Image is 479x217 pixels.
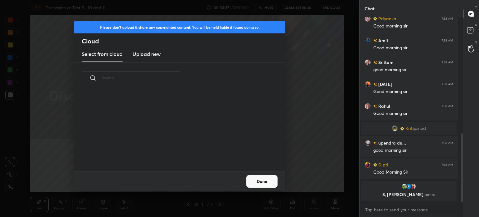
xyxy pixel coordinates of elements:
[102,65,180,91] input: Search
[365,162,371,168] img: 82b09c203eb1439d852477638e3a36aa.jpg
[373,23,453,29] div: Good morning sir
[377,59,394,66] h6: Srittam
[373,163,377,167] img: Learner_Badge_beginner_1_8b307cf2a0.svg
[475,40,477,45] p: G
[373,83,377,86] img: no-rating-badge.077c3623.svg
[377,37,388,44] h6: Amit
[360,17,458,202] div: grid
[377,103,390,109] h6: Rahul
[442,141,453,145] div: 7:38 AM
[442,39,453,42] div: 7:38 AM
[373,111,453,117] div: Good morning sir
[82,50,123,58] h3: Select from cloud
[406,183,412,190] img: 3
[373,141,377,145] img: no-rating-badge.077c3623.svg
[377,81,392,87] h6: [DATE]
[246,175,278,188] button: Done
[400,127,404,131] img: Learner_Badge_beginner_1_8b307cf2a0.svg
[377,15,396,22] h6: Priyanka
[365,103,371,109] img: 230acf52ce03460dbce457f92b76987c.jpg
[442,61,453,64] div: 7:38 AM
[373,61,377,64] img: no-rating-badge.077c3623.svg
[405,126,414,131] span: Kriti
[410,183,416,190] img: 5b796ee144714fd4a2695842e158d195.jpg
[377,161,388,168] h6: Dipti
[475,5,477,10] p: T
[442,104,453,108] div: 7:38 AM
[442,163,453,167] div: 7:38 AM
[74,21,285,33] div: Please don't upload & share any copyrighted content. You will be held liable if found doing so.
[401,183,408,190] img: 3
[133,50,161,58] h3: Upload new
[373,147,453,154] div: good morning sir
[392,125,398,131] img: 830e1341df3b4cf0a51bed17eebaa3c9.jpg
[373,17,377,21] img: Learner_Badge_beginner_1_8b307cf2a0.svg
[373,45,453,51] div: Good morning sir
[475,22,477,27] p: D
[365,192,453,197] p: S, [PERSON_NAME]
[360,0,380,17] p: Chat
[442,17,453,21] div: 7:38 AM
[82,37,285,45] h2: Cloud
[414,126,426,131] span: joined
[373,39,377,42] img: no-rating-badge.077c3623.svg
[365,16,371,22] img: 273970778d9246dcaf9168865a0d0471.jpg
[365,59,371,66] img: 3349662cbf254f61950c3534b4ca1a23.jpg
[377,140,406,146] h6: upendra du...
[365,81,371,87] img: 41ede77e40894c28b21d39baeeb46031.jpg
[442,82,453,86] div: 7:38 AM
[423,191,436,197] span: joined
[365,37,371,44] img: 3de543bb28a8439e9a8f5ef766a76988.jpg
[373,89,453,95] div: Good morning sir
[373,105,377,108] img: no-rating-badge.077c3623.svg
[373,67,453,73] div: good morning sir
[365,140,371,146] img: 69d52874072d4472b27b238f23588373.jpg
[373,169,453,175] div: Good Morning Sir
